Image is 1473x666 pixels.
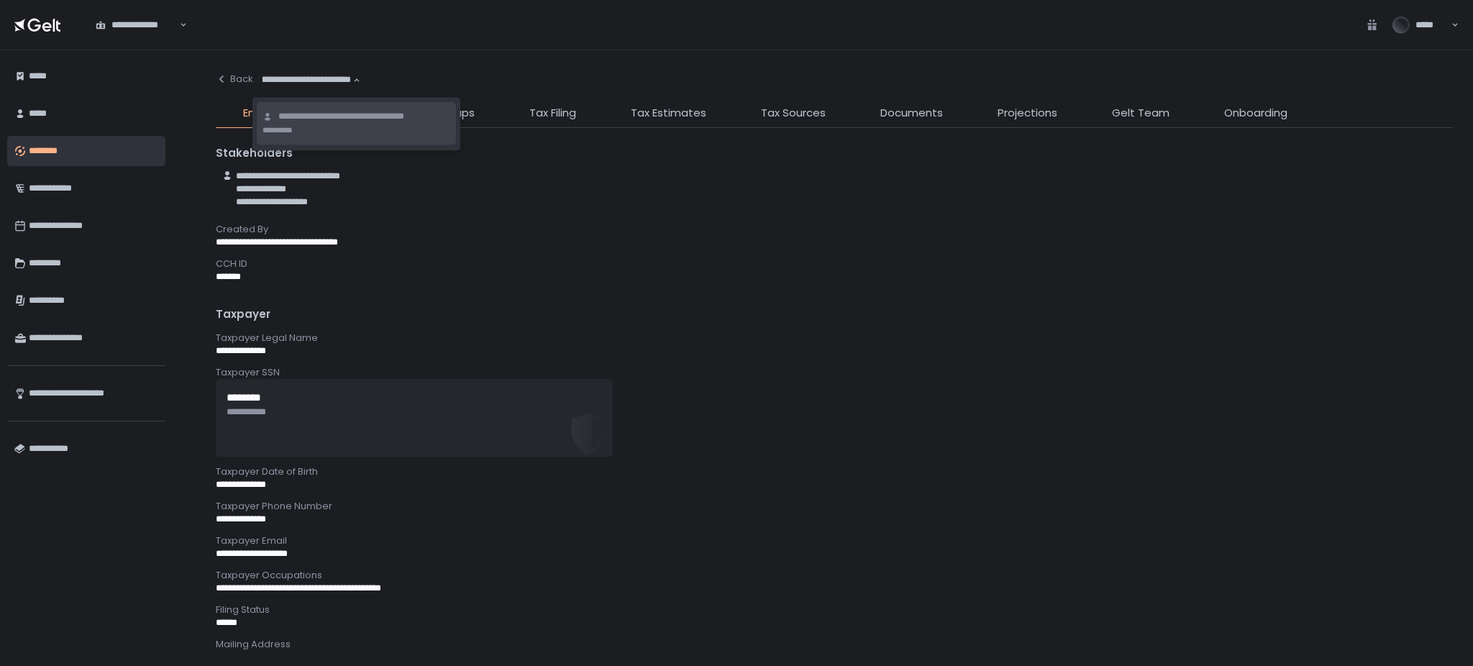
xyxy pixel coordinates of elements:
span: Gelt Team [1112,105,1169,122]
span: Tax Estimates [631,105,706,122]
div: Mailing Address [216,638,1453,651]
div: Taxpayer SSN [216,366,1453,379]
div: Search for option [253,65,360,95]
input: Search for option [263,73,352,87]
span: Tax Filing [529,105,576,122]
div: Created By [216,223,1453,236]
div: Taxpayer Phone Number [216,500,1453,513]
div: Taxpayer [216,306,1453,323]
div: CCH ID [216,257,1453,270]
span: Onboarding [1224,105,1287,122]
div: Taxpayer Occupations [216,569,1453,582]
span: Documents [880,105,943,122]
div: Search for option [86,9,187,40]
div: Back [216,73,253,86]
span: Tax Sources [761,105,826,122]
div: Taxpayer Email [216,534,1453,547]
div: Filing Status [216,603,1453,616]
button: Back [216,65,253,93]
div: Stakeholders [216,145,1453,162]
span: Projections [998,105,1057,122]
div: Taxpayer Date of Birth [216,465,1453,478]
div: Taxpayer Legal Name [216,332,1453,345]
span: Entity [243,105,273,122]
